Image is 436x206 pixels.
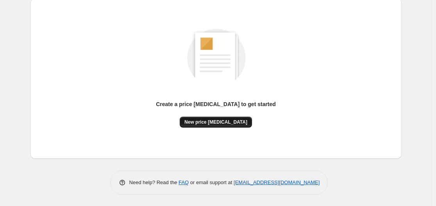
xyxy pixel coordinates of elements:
[234,179,320,185] a: [EMAIL_ADDRESS][DOMAIN_NAME]
[129,179,179,185] span: Need help? Read the
[180,117,252,128] button: New price [MEDICAL_DATA]
[184,119,247,125] span: New price [MEDICAL_DATA]
[156,100,276,108] p: Create a price [MEDICAL_DATA] to get started
[189,179,234,185] span: or email support at
[179,179,189,185] a: FAQ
